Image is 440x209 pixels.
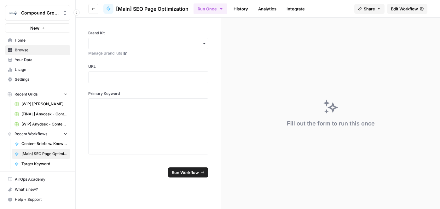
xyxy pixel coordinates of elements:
[12,159,70,169] a: Target Keyword
[14,91,38,97] span: Recent Grids
[254,4,280,14] a: Analytics
[21,151,67,157] span: [Main] SEO Page Optimization
[88,30,208,36] label: Brand Kit
[88,91,208,96] label: Primary Keyword
[364,6,375,12] span: Share
[21,161,67,167] span: Target Keyword
[172,169,199,176] span: Run Workflow
[21,10,59,16] span: Compound Growth
[5,23,70,33] button: New
[15,77,67,82] span: Settings
[12,149,70,159] a: [Main] SEO Page Optimization
[5,90,70,99] button: Recent Grids
[12,109,70,119] a: [FINAL] Anydesk - Content Production with Custom Workflows
[287,119,375,128] div: Fill out the form to run this once
[21,141,67,147] span: Content Briefs w. Knowledge Base
[12,139,70,149] a: Content Briefs w. Knowledge Base
[354,4,385,14] button: Share
[21,101,67,107] span: [WIP] [PERSON_NAME]: Refresh Existing Content
[5,194,70,205] button: Help + Support
[88,50,208,56] a: Manage Brand Kits
[7,7,19,19] img: Compound Growth Logo
[5,74,70,84] a: Settings
[194,3,227,14] button: Run Once
[5,185,70,194] div: What's new?
[168,167,208,177] button: Run Workflow
[283,4,309,14] a: Integrate
[5,45,70,55] a: Browse
[15,47,67,53] span: Browse
[15,38,67,43] span: Home
[21,121,67,127] span: [WIP] Anydesk - Content Producton with Out-of-Box Power Agents
[15,177,67,182] span: AirOps Academy
[12,99,70,109] a: [WIP] [PERSON_NAME]: Refresh Existing Content
[116,5,188,13] span: [Main] SEO Page Optimization
[103,4,188,14] a: [Main] SEO Page Optimization
[5,65,70,75] a: Usage
[12,119,70,129] a: [WIP] Anydesk - Content Producton with Out-of-Box Power Agents
[387,4,427,14] a: Edit Workflow
[5,5,70,21] button: Workspace: Compound Growth
[21,111,67,117] span: [FINAL] Anydesk - Content Production with Custom Workflows
[5,55,70,65] a: Your Data
[14,131,47,137] span: Recent Workflows
[391,6,418,12] span: Edit Workflow
[88,64,208,69] label: URL
[30,25,39,31] span: New
[15,57,67,63] span: Your Data
[5,174,70,184] a: AirOps Academy
[15,67,67,73] span: Usage
[5,129,70,139] button: Recent Workflows
[230,4,252,14] a: History
[5,35,70,45] a: Home
[5,184,70,194] button: What's new?
[15,197,67,202] span: Help + Support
